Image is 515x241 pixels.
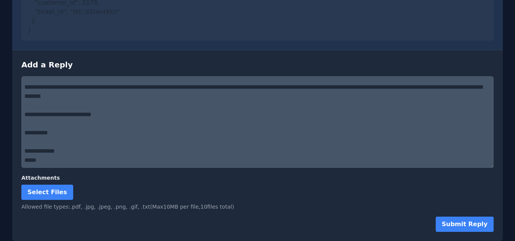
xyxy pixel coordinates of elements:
[21,174,494,182] label: Attachments
[21,203,494,211] div: Allowed file types: .pdf, .jpg, .jpeg, .png, .gif, .txt (Max 10 MB per file, 10 files total)
[21,59,494,70] h3: Add a Reply
[27,188,67,196] span: Select Files
[436,217,494,232] button: Submit Reply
